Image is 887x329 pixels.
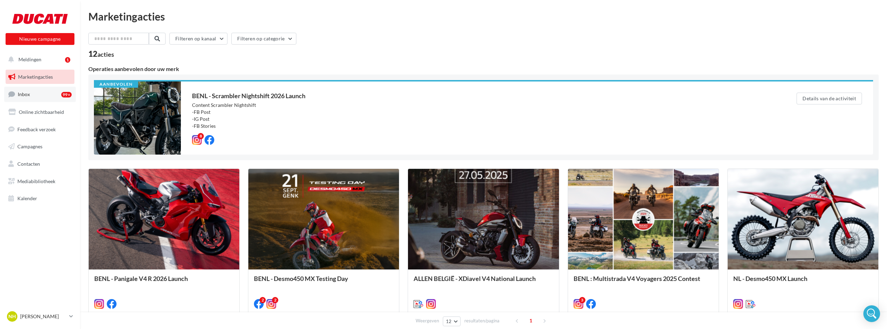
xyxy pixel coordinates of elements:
[18,91,30,97] span: Inbox
[94,81,138,88] div: Aanbevolen
[525,315,536,326] span: 1
[17,178,55,184] span: Mediabibliotheek
[4,157,76,171] a: Contacten
[416,318,439,324] span: Weergeven
[464,318,500,324] span: resultaten/pagina
[17,195,37,201] span: Kalender
[198,133,204,139] div: 8
[17,143,42,149] span: Campagnes
[65,57,70,63] div: 1
[61,92,72,97] div: 99+
[17,126,56,132] span: Feedback verzoek
[231,33,296,45] button: Filteren op categorie
[18,74,53,80] span: Marketingacties
[6,33,74,45] button: Nieuwe campagne
[863,305,880,322] div: Open Intercom Messenger
[97,51,114,57] div: acties
[6,310,74,323] a: NH [PERSON_NAME]
[4,122,76,137] a: Feedback verzoek
[446,319,452,324] span: 12
[579,297,585,303] div: 3
[8,313,16,320] span: NH
[733,275,873,289] div: NL - Desmo450 MX Launch
[88,11,879,22] div: Marketingacties
[259,297,266,303] div: 2
[88,50,114,58] div: 12
[169,33,227,45] button: Filteren op kanaal
[254,275,393,289] div: BENL - Desmo450 MX Testing Day
[4,105,76,119] a: Online zichtbaarheid
[414,275,553,289] div: ALLEN BELGIË - XDiavel V4 National Launch
[19,109,64,115] span: Online zichtbaarheid
[4,139,76,154] a: Campagnes
[443,316,461,326] button: 12
[17,161,40,167] span: Contacten
[18,56,41,62] span: Meldingen
[20,313,66,320] p: [PERSON_NAME]
[4,52,73,67] button: Meldingen 1
[4,87,76,102] a: Inbox99+
[4,191,76,206] a: Kalender
[94,275,234,289] div: BENL - Panigale V4 R 2026 Launch
[88,66,879,72] div: Operaties aanbevolen door uw merk
[4,70,76,84] a: Marketingacties
[574,275,713,289] div: BENL : Multistrada V4 Voyagers 2025 Contest
[4,174,76,189] a: Mediabibliotheek
[192,102,769,130] div: Content Scrambler Nightshift -FB Post -IG Post -FB Stories
[272,297,278,303] div: 2
[797,93,862,104] button: Details van de activiteit
[192,93,769,99] div: BENL - Scrambler Nightshift 2026 Launch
